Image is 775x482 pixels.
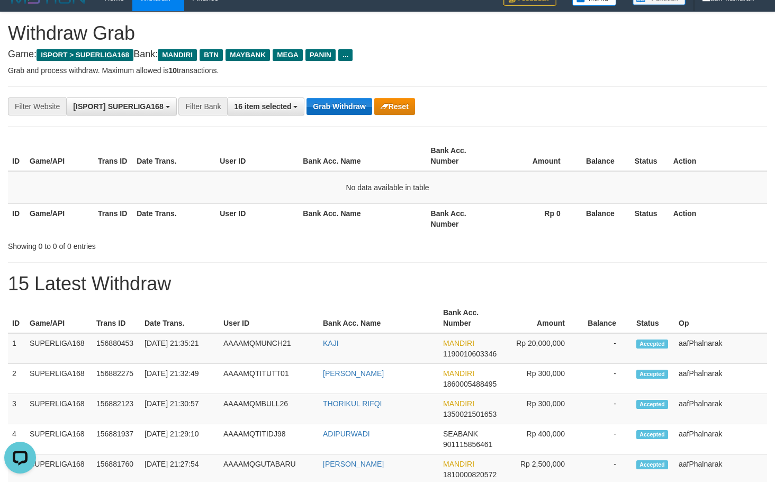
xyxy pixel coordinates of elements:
[323,460,384,468] a: [PERSON_NAME]
[630,203,669,234] th: Status
[132,141,215,171] th: Date Trans.
[669,203,767,234] th: Action
[319,303,439,333] th: Bank Acc. Name
[504,333,581,364] td: Rp 20,000,000
[323,399,382,408] a: THORIKUL RIFQI
[581,333,632,364] td: -
[443,369,474,378] span: MANDIRI
[8,203,25,234] th: ID
[323,369,384,378] a: [PERSON_NAME]
[219,394,319,424] td: AAAAMQMBULL26
[25,394,92,424] td: SUPERLIGA168
[92,364,140,394] td: 156882275
[140,394,219,424] td: [DATE] 21:30:57
[25,303,92,333] th: Game/API
[140,424,219,454] td: [DATE] 21:29:10
[219,333,319,364] td: AAAAMQMUNCH21
[94,141,132,171] th: Trans ID
[636,370,668,379] span: Accepted
[443,399,474,408] span: MANDIRI
[8,424,25,454] td: 4
[25,203,94,234] th: Game/API
[443,440,492,449] span: Copy 901115856461 to clipboard
[132,203,215,234] th: Date Trans.
[443,470,497,479] span: Copy 1810000820572 to clipboard
[495,203,576,234] th: Rp 0
[439,303,504,333] th: Bank Acc. Number
[636,460,668,469] span: Accepted
[25,333,92,364] td: SUPERLIGA168
[8,364,25,394] td: 2
[443,339,474,347] span: MANDIRI
[576,203,630,234] th: Balance
[8,141,25,171] th: ID
[636,430,668,439] span: Accepted
[443,430,478,438] span: SEABANK
[219,424,319,454] td: AAAAMQTITIDJ98
[8,97,66,115] div: Filter Website
[92,394,140,424] td: 156882123
[338,49,353,61] span: ...
[8,65,767,76] p: Grab and process withdraw. Maximum allowed is transactions.
[443,350,497,358] span: Copy 1190010603346 to clipboard
[8,49,767,60] h4: Game: Bank:
[200,49,223,61] span: BTN
[92,333,140,364] td: 156880453
[636,400,668,409] span: Accepted
[273,49,303,61] span: MEGA
[504,394,581,424] td: Rp 300,000
[219,303,319,333] th: User ID
[443,410,497,418] span: Copy 1350021501653 to clipboard
[581,303,632,333] th: Balance
[581,394,632,424] td: -
[92,424,140,454] td: 156881937
[8,171,767,204] td: No data available in table
[8,237,315,252] div: Showing 0 to 0 of 0 entries
[374,98,415,115] button: Reset
[504,303,581,333] th: Amount
[495,141,576,171] th: Amount
[215,203,299,234] th: User ID
[504,364,581,394] td: Rp 300,000
[632,303,674,333] th: Status
[215,141,299,171] th: User ID
[4,4,36,36] button: Open LiveChat chat widget
[234,102,291,111] span: 16 item selected
[299,141,426,171] th: Bank Acc. Name
[37,49,133,61] span: ISPORT > SUPERLIGA168
[576,141,630,171] th: Balance
[8,303,25,333] th: ID
[674,364,767,394] td: aafPhalnarak
[674,303,767,333] th: Op
[674,424,767,454] td: aafPhalnarak
[443,460,474,468] span: MANDIRI
[92,303,140,333] th: Trans ID
[8,333,25,364] td: 1
[227,97,304,115] button: 16 item selected
[94,203,132,234] th: Trans ID
[427,141,495,171] th: Bank Acc. Number
[8,273,767,294] h1: 15 Latest Withdraw
[168,66,177,75] strong: 10
[8,23,767,44] h1: Withdraw Grab
[25,141,94,171] th: Game/API
[669,141,767,171] th: Action
[8,394,25,424] td: 3
[219,364,319,394] td: AAAAMQTITUTT01
[427,203,495,234] th: Bank Acc. Number
[323,430,370,438] a: ADIPURWADI
[299,203,426,234] th: Bank Acc. Name
[73,102,163,111] span: [ISPORT] SUPERLIGA168
[25,424,92,454] td: SUPERLIGA168
[140,333,219,364] td: [DATE] 21:35:21
[630,141,669,171] th: Status
[504,424,581,454] td: Rp 400,000
[323,339,339,347] a: KAJI
[226,49,270,61] span: MAYBANK
[636,340,668,349] span: Accepted
[178,97,227,115] div: Filter Bank
[25,364,92,394] td: SUPERLIGA168
[674,333,767,364] td: aafPhalnarak
[158,49,197,61] span: MANDIRI
[140,303,219,333] th: Date Trans.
